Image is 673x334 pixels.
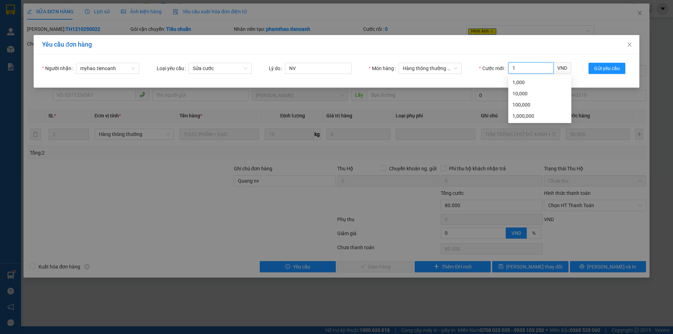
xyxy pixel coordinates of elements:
div: 1,000 [508,77,571,88]
button: Close [620,35,639,55]
span: myhao.tienoanh [80,63,135,74]
label: Loại yêu cầu [157,63,189,74]
div: 10,000 [512,90,567,97]
button: Gửi yêu cầu [589,63,625,74]
label: Người nhận [42,63,76,74]
div: 100,000 [512,101,567,109]
label: Lý do [269,63,285,74]
div: 1,000,000 [512,112,567,120]
div: 100,000 [508,99,571,110]
label: Món hàng [369,63,399,74]
div: 10,000 [508,88,571,99]
input: Cước mới [508,62,553,74]
span: close [627,42,632,47]
label: Cước mới [479,63,508,74]
span: Gửi yêu cầu [594,64,620,72]
span: Hàng thông thường [403,63,457,74]
div: 1,000 [512,79,567,86]
div: Yêu cầu đơn hàng [42,41,631,48]
input: Lý do [285,63,352,74]
span: Sửa cước [193,63,247,74]
div: 1,000,000 [508,110,571,122]
span: VND [553,62,571,74]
